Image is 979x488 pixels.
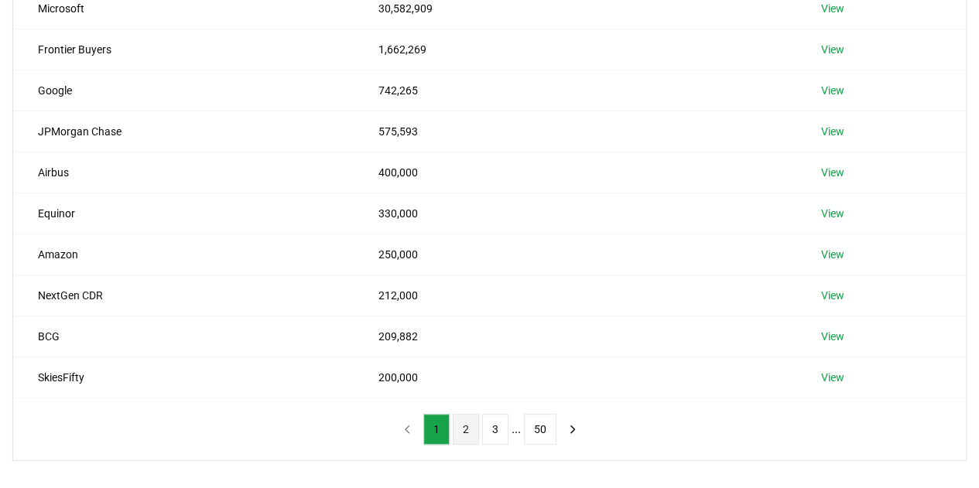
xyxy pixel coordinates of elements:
td: 212,000 [353,275,796,316]
td: 209,882 [353,316,796,357]
button: 3 [482,414,508,445]
a: View [820,370,844,385]
a: View [820,42,844,57]
td: NextGen CDR [13,275,353,316]
td: Google [13,70,353,111]
a: View [820,247,844,262]
td: BCG [13,316,353,357]
a: View [820,124,844,139]
a: View [820,329,844,344]
td: 742,265 [353,70,796,111]
td: 200,000 [353,357,796,398]
a: View [820,83,844,98]
td: Airbus [13,152,353,193]
a: View [820,288,844,303]
li: ... [512,420,521,439]
a: View [820,165,844,180]
td: 250,000 [353,234,796,275]
button: 1 [423,414,450,445]
td: 330,000 [353,193,796,234]
td: SkiesFifty [13,357,353,398]
td: Equinor [13,193,353,234]
button: next page [560,414,586,445]
td: JPMorgan Chase [13,111,353,152]
td: Amazon [13,234,353,275]
td: 1,662,269 [353,29,796,70]
button: 50 [524,414,556,445]
a: View [820,206,844,221]
a: View [820,1,844,16]
button: 2 [453,414,479,445]
td: 400,000 [353,152,796,193]
td: Frontier Buyers [13,29,353,70]
td: 575,593 [353,111,796,152]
